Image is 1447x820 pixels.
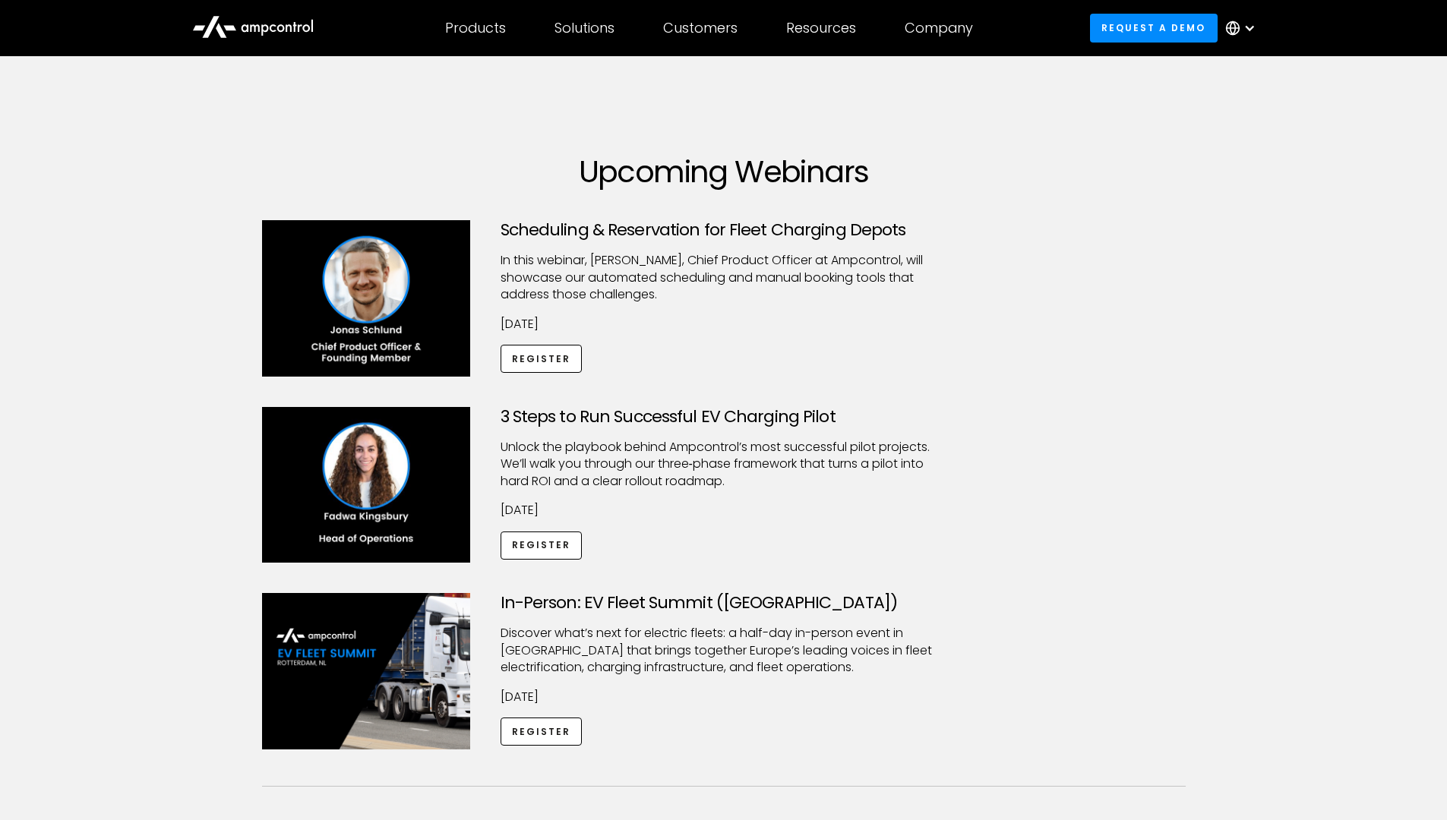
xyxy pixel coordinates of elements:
[501,252,947,303] p: ​In this webinar, [PERSON_NAME], Chief Product Officer at Ampcontrol, will showcase our automated...
[501,345,583,373] a: Register
[501,625,947,676] p: ​Discover what’s next for electric fleets: a half-day in-person event in [GEOGRAPHIC_DATA] that b...
[554,20,615,36] div: Solutions
[501,593,947,613] h3: In-Person: EV Fleet Summit ([GEOGRAPHIC_DATA])
[501,689,947,705] p: [DATE]
[501,717,583,746] a: Register
[501,316,947,333] p: [DATE]
[786,20,856,36] div: Resources
[905,20,973,36] div: Company
[663,20,738,36] div: Customers
[501,502,947,519] p: [DATE]
[1090,14,1218,42] a: Request a demo
[262,153,1186,190] h1: Upcoming Webinars
[501,220,947,240] h3: Scheduling & Reservation for Fleet Charging Depots
[501,439,947,490] p: Unlock the playbook behind Ampcontrol’s most successful pilot projects. We’ll walk you through ou...
[445,20,506,36] div: Products
[501,531,583,560] a: Register
[501,407,947,427] h3: 3 Steps to Run Successful EV Charging Pilot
